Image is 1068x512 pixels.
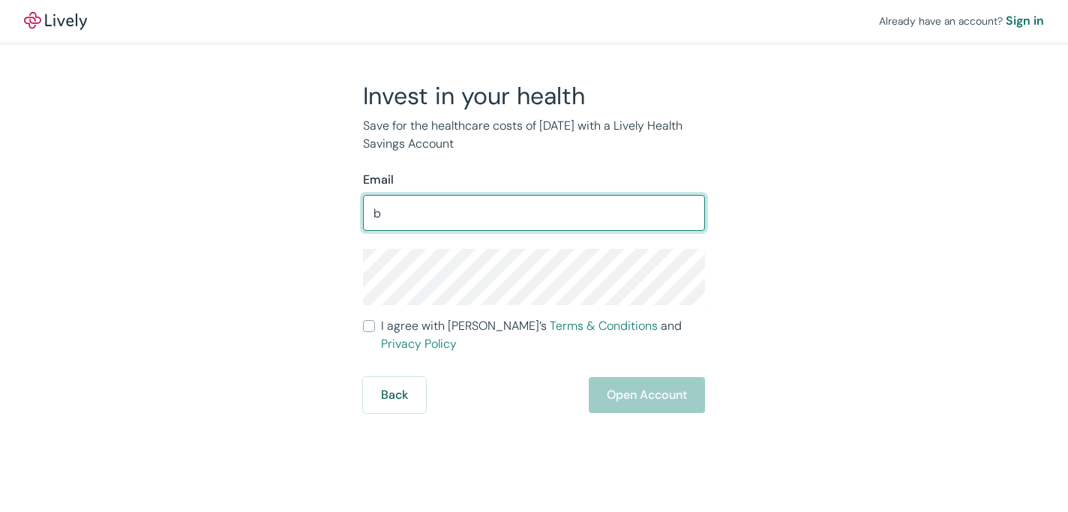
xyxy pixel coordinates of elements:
[363,377,426,413] button: Back
[24,12,87,30] img: Lively
[363,171,394,189] label: Email
[363,117,705,153] p: Save for the healthcare costs of [DATE] with a Lively Health Savings Account
[550,318,658,334] a: Terms & Conditions
[24,12,87,30] a: LivelyLively
[1006,12,1044,30] a: Sign in
[879,12,1044,30] div: Already have an account?
[381,336,457,352] a: Privacy Policy
[363,81,705,111] h2: Invest in your health
[381,317,705,353] span: I agree with [PERSON_NAME]’s and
